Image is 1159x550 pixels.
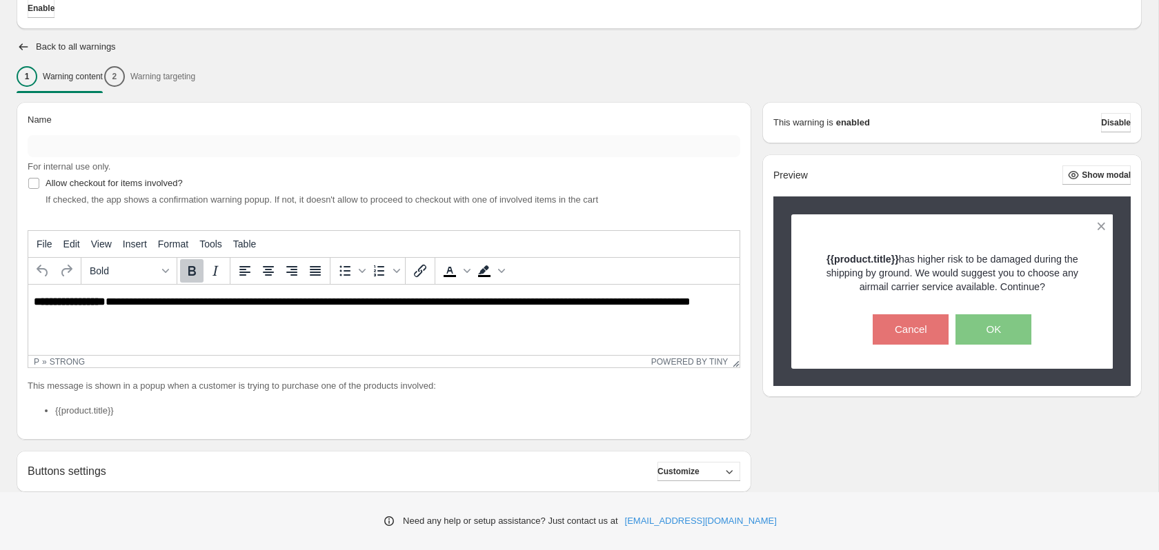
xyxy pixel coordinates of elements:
span: Disable [1101,117,1131,128]
button: Formats [84,259,174,283]
span: Format [158,238,188,249]
div: Numbered list [368,259,402,283]
h2: Back to all warnings [36,41,116,52]
div: Text color [438,259,473,283]
p: This warning is [773,116,833,130]
button: Align center [257,259,280,283]
strong: enabled [836,116,870,130]
strong: {{product.title}} [826,254,899,265]
button: Bold [180,259,204,283]
button: Align right [280,259,304,283]
span: Show modal [1082,170,1131,181]
button: Undo [31,259,55,283]
span: Customize [657,466,700,477]
span: If checked, the app shows a confirmation warning popup. If not, it doesn't allow to proceed to ch... [46,194,598,205]
span: Tools [199,238,222,249]
span: Bold [90,265,157,276]
div: Bullet list [333,259,368,283]
button: Show modal [1062,165,1131,185]
span: Edit [63,238,80,249]
button: Cancel [873,314,949,345]
div: p [34,357,39,367]
button: Italic [204,259,227,283]
button: OK [955,314,1031,345]
div: 1 [17,66,37,87]
span: View [91,238,112,249]
div: Background color [473,259,507,283]
p: This message is shown in a popup when a customer is trying to purchase one of the products involved: [28,379,740,393]
button: Insert/edit link [408,259,432,283]
a: Powered by Tiny [651,357,729,367]
a: [EMAIL_ADDRESS][DOMAIN_NAME] [625,514,777,528]
p: Warning content [43,71,103,82]
button: Customize [657,462,740,481]
div: Resize [728,356,740,367]
span: Allow checkout for items involved? [46,178,183,188]
span: File [37,238,52,249]
span: Table [233,238,256,249]
p: has higher risk to be damaged during the shipping by ground. We would suggest you to choose any a... [815,252,1089,294]
span: For internal use only. [28,161,110,172]
h2: Buttons settings [28,465,106,478]
span: Insert [123,238,147,249]
span: Enable [28,3,55,14]
li: {{product.title}} [55,404,740,418]
h2: Preview [773,170,808,181]
iframe: Rich Text Area [28,285,740,355]
button: Justify [304,259,327,283]
div: » [42,357,47,367]
button: Align left [233,259,257,283]
button: Disable [1101,113,1131,132]
span: Name [28,114,52,125]
button: Redo [55,259,78,283]
button: 1Warning content [17,62,103,91]
div: strong [50,357,85,367]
